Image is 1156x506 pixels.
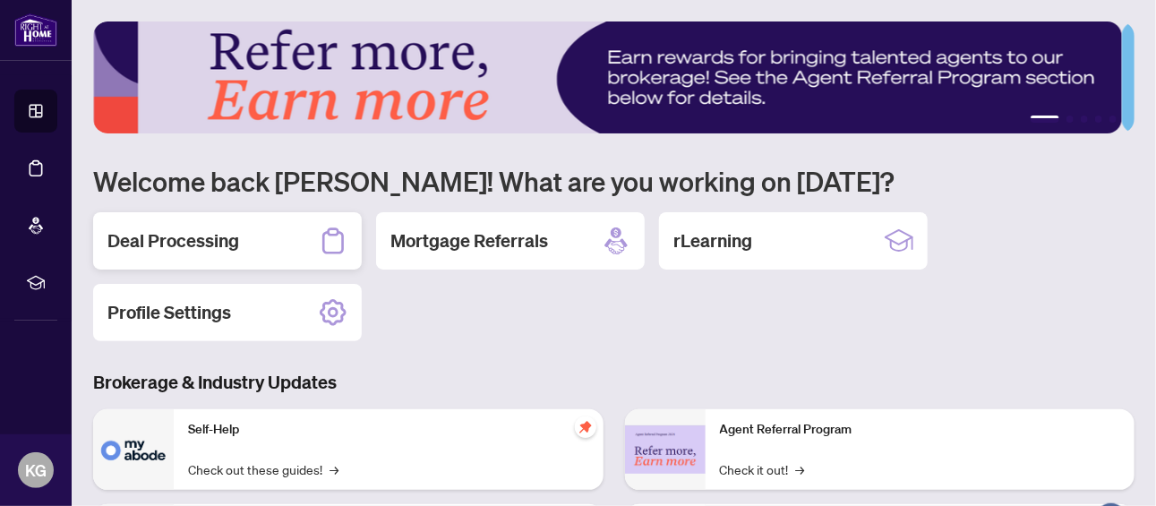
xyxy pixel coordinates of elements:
[107,300,231,325] h2: Profile Settings
[796,459,805,479] span: →
[1109,116,1117,123] button: 5
[93,21,1122,133] img: Slide 0
[107,228,239,253] h2: Deal Processing
[390,228,548,253] h2: Mortgage Referrals
[14,13,57,47] img: logo
[188,459,338,479] a: Check out these guides!→
[93,370,1135,395] h3: Brokerage & Industry Updates
[720,420,1121,440] p: Agent Referral Program
[1031,116,1059,123] button: 1
[575,416,596,438] span: pushpin
[673,228,752,253] h2: rLearning
[188,420,589,440] p: Self-Help
[330,459,338,479] span: →
[93,409,174,490] img: Self-Help
[625,425,706,475] img: Agent Referral Program
[1081,116,1088,123] button: 3
[25,458,47,483] span: KG
[1084,443,1138,497] button: Open asap
[1066,116,1074,123] button: 2
[93,164,1135,198] h1: Welcome back [PERSON_NAME]! What are you working on [DATE]?
[720,459,805,479] a: Check it out!→
[1095,116,1102,123] button: 4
